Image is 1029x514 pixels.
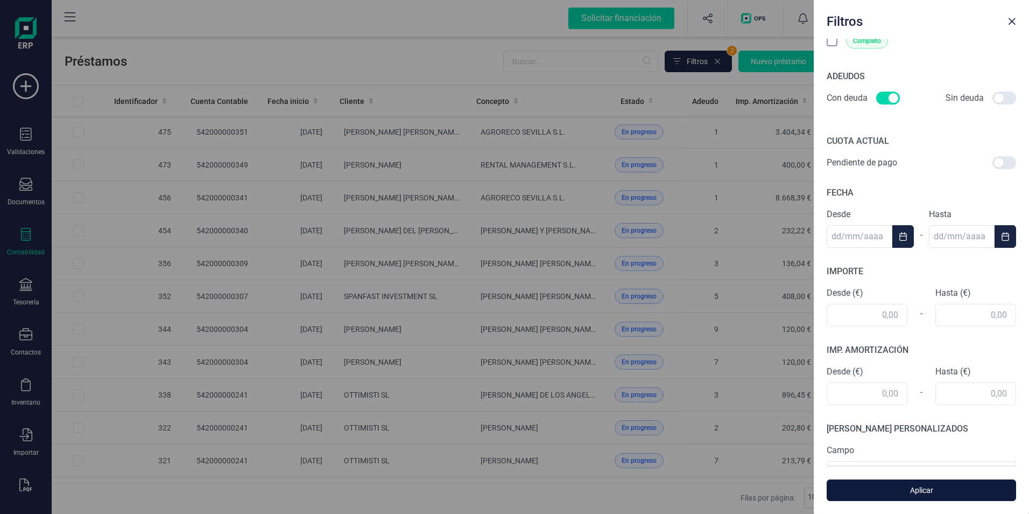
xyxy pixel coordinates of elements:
[907,379,935,405] div: -
[935,365,1016,378] label: Hasta (€)
[827,444,1016,457] label: Campo
[827,480,1016,501] button: Aplicar
[995,225,1016,248] button: Choose Date
[929,225,995,248] input: dd/mm/aaaa
[946,92,984,105] span: Sin deuda
[853,36,881,46] span: Completo
[929,208,1016,221] label: Hasta
[827,266,863,276] span: IMPORTE
[995,462,1016,482] div: Seleccione un campo...
[914,222,929,248] div: -
[827,92,868,105] span: Con deuda
[827,71,865,81] span: ADEUDOS
[827,462,995,482] span: Seleccione un campo...
[907,301,935,327] div: -
[935,287,1016,300] label: Hasta (€)
[827,383,907,405] input: 0,00
[827,304,907,327] input: 0,00
[827,345,908,355] span: IMP. AMORTIZACIÓN
[822,9,1003,30] div: Filtros
[839,485,1004,496] span: Aplicar
[935,383,1016,405] input: 0,00
[1003,13,1020,30] button: Close
[827,156,897,169] span: Pendiente de pago
[827,365,907,378] label: Desde (€)
[827,187,854,198] span: FECHA
[935,304,1016,327] input: 0,00
[827,423,968,434] span: [PERSON_NAME] PERSONALIZADOS
[827,208,914,221] label: Desde
[827,225,892,248] input: dd/mm/aaaa
[827,136,889,146] span: CUOTA ACTUAL
[827,287,907,300] label: Desde (€)
[892,225,914,248] button: Choose Date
